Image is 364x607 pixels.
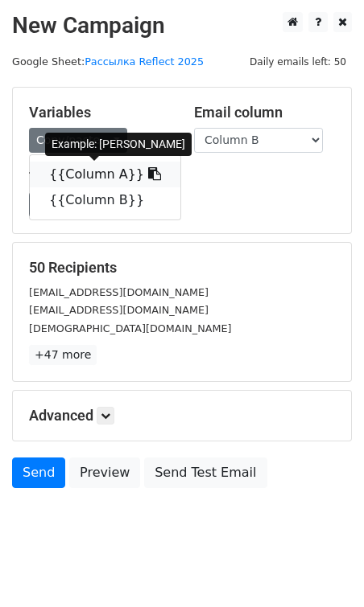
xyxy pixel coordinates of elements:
[29,304,209,316] small: [EMAIL_ADDRESS][DOMAIN_NAME]
[29,345,97,365] a: +47 more
[12,55,204,68] small: Google Sheet:
[29,259,335,277] h5: 50 Recipients
[29,128,127,153] a: Copy/paste...
[30,187,180,213] a: {{Column B}}
[85,55,204,68] a: Рассылка Reflect 2025
[69,457,140,488] a: Preview
[12,12,352,39] h2: New Campaign
[283,530,364,607] iframe: Chat Widget
[244,53,352,71] span: Daily emails left: 50
[29,104,170,121] h5: Variables
[12,457,65,488] a: Send
[29,286,209,298] small: [EMAIL_ADDRESS][DOMAIN_NAME]
[29,407,335,424] h5: Advanced
[30,162,180,187] a: {{Column A}}
[144,457,267,488] a: Send Test Email
[45,133,192,156] div: Example: [PERSON_NAME]
[29,322,231,334] small: [DEMOGRAPHIC_DATA][DOMAIN_NAME]
[244,55,352,68] a: Daily emails left: 50
[194,104,335,121] h5: Email column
